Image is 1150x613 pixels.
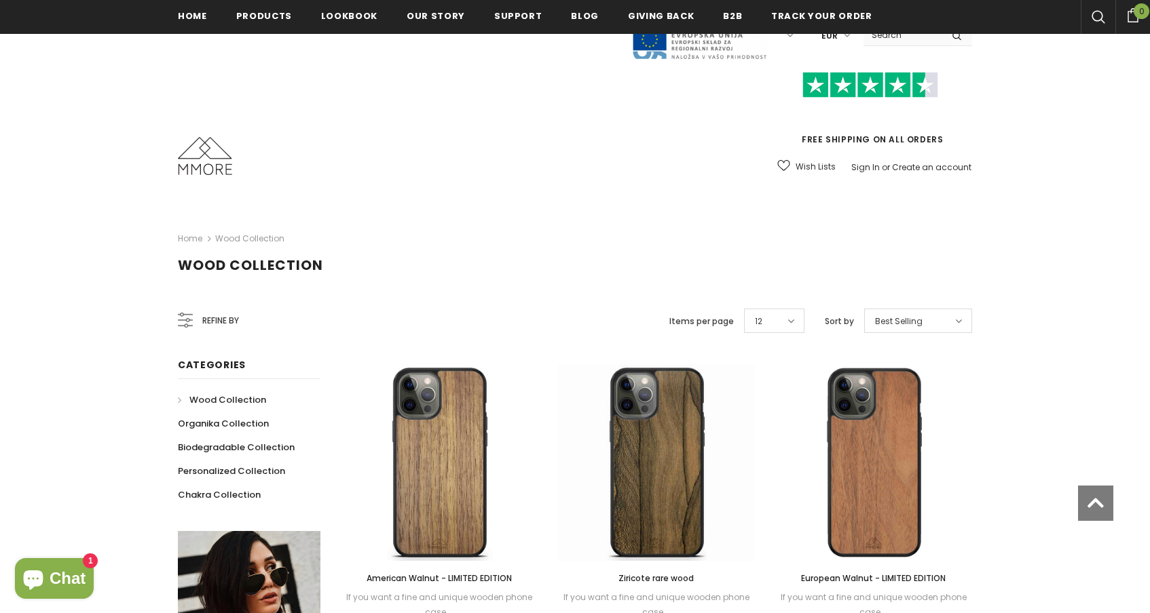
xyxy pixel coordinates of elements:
a: Biodegradable Collection [178,435,295,459]
a: Sign In [851,161,880,173]
span: Blog [571,9,599,22]
span: Categories [178,358,246,372]
span: Refine by [202,313,239,328]
input: Search Site [864,25,942,45]
a: Create an account [892,161,971,173]
a: Wood Collection [215,233,284,244]
span: Lookbook [321,9,377,22]
a: Wish Lists [777,155,836,178]
img: Trust Pilot Stars [802,72,938,98]
span: 12 [755,315,762,328]
a: Chakra Collection [178,483,261,507]
a: Organika Collection [178,412,269,435]
label: Sort by [825,315,854,328]
a: American Walnut - LIMITED EDITION [341,571,538,586]
span: American Walnut - LIMITED EDITION [367,572,512,584]
a: Personalized Collection [178,459,285,483]
a: 0 [1115,6,1150,22]
span: or [882,161,890,173]
span: Best Selling [875,315,923,328]
img: Javni Razpis [631,11,767,60]
span: European Walnut - LIMITED EDITION [801,572,946,584]
span: support [494,9,542,22]
span: Giving back [628,9,694,22]
span: Wood Collection [189,393,266,406]
label: Items per page [669,315,734,328]
span: Our Story [407,9,465,22]
span: Personalized Collection [178,464,285,477]
span: Wood Collection [178,256,323,275]
a: European Walnut - LIMITED EDITION [775,571,972,586]
a: Javni Razpis [631,29,767,41]
img: MMORE Cases [178,137,232,175]
span: Ziricote rare wood [618,572,694,584]
a: Ziricote rare wood [558,571,755,586]
span: Home [178,9,207,22]
span: FREE SHIPPING ON ALL ORDERS [768,78,972,145]
inbox-online-store-chat: Shopify online store chat [11,558,98,602]
span: B2B [723,9,742,22]
span: 0 [1134,3,1149,19]
span: EUR [821,29,838,43]
span: Chakra Collection [178,488,261,501]
iframe: Customer reviews powered by Trustpilot [768,98,972,133]
span: Biodegradable Collection [178,441,295,454]
span: Wish Lists [796,160,836,174]
a: Home [178,231,202,247]
span: Organika Collection [178,417,269,430]
span: Track your order [771,9,872,22]
a: Wood Collection [178,388,266,412]
span: Products [236,9,292,22]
